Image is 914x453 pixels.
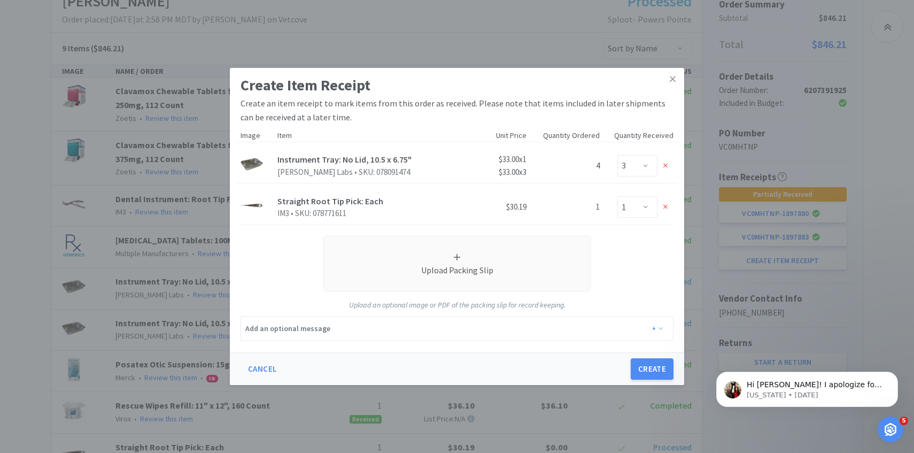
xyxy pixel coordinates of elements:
span: 5 [900,417,908,425]
button: Cancel [241,358,284,380]
button: + [647,321,669,336]
div: Create an item receipt to mark items from this order as received. Please note that items included... [241,97,673,124]
span: Upload Packing Slip [324,236,590,291]
div: Quantity Ordered [531,126,605,146]
div: Item [273,126,457,146]
img: 80b4b2e1edfe4668ba7cb8e7b65a9854_78576.jpeg [241,153,263,175]
iframe: Intercom live chat [878,417,903,442]
span: Hi [PERSON_NAME]! I apologize for the delay! Yes, if you refresh your page you should now be able... [47,31,182,93]
div: Unit Price [457,126,531,146]
button: Create [631,358,673,380]
iframe: Intercom notifications message [700,349,914,424]
h6: 4 [535,159,600,172]
p: [PERSON_NAME] Labs SKU: 078091474 [277,167,453,177]
div: Create Item Receipt [241,73,673,97]
p: IM3 SKU: 078771611 [277,209,453,218]
span: • [289,208,295,218]
h6: $33.00 x 3 [499,166,526,179]
h6: $30.19 [461,201,526,213]
div: Image [236,126,273,146]
a: Straight Root Tip Pick: Each [277,196,383,206]
em: Upload an optional image or PDF of the packing slip for record keeping. [349,300,566,310]
div: Add an optional message [245,323,330,334]
h6: 1 [535,201,600,213]
div: Upload Packing Slip [328,264,586,277]
img: 4918e7a9ecfd425491ad7542105ebb27_71794.jpeg [241,194,263,217]
p: Message from Georgia, sent 3d ago [47,41,184,51]
div: Quantity Received [604,126,678,146]
span: • [353,167,359,177]
a: Instrument Tray: No Lid, 10.5 x 6.75" [277,155,412,165]
h6: $33.00 x 1 [499,153,526,166]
